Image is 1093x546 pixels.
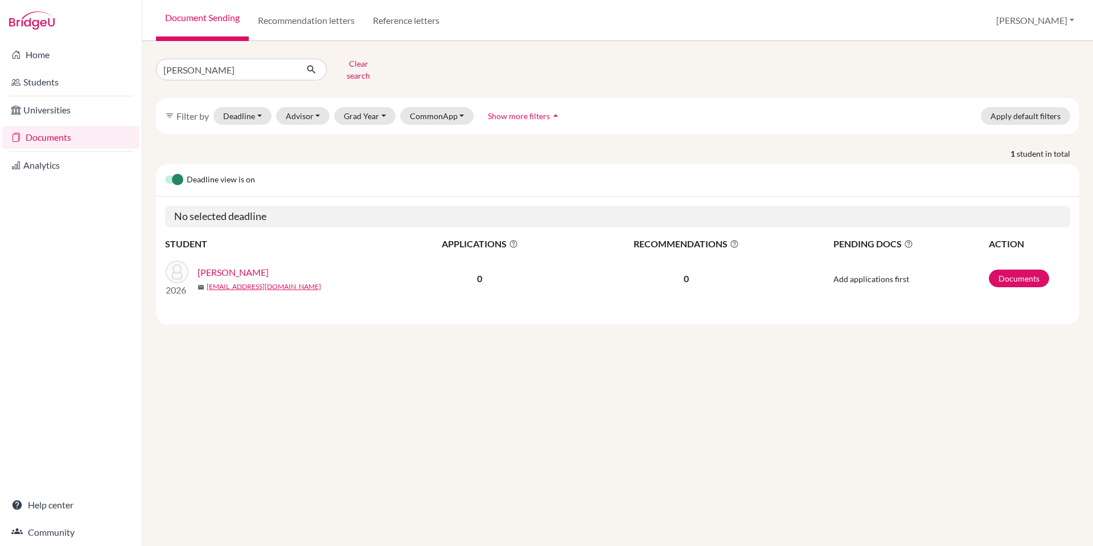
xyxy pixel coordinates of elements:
a: Analytics [2,154,139,177]
span: APPLICATIONS [393,237,566,251]
button: Show more filtersarrow_drop_up [478,107,571,125]
a: Documents [989,270,1049,287]
button: [PERSON_NAME] [991,10,1079,31]
button: Apply default filters [981,107,1070,125]
a: Community [2,521,139,544]
button: Clear search [327,55,390,84]
span: student in total [1017,148,1079,160]
button: Deadline [213,107,272,125]
a: Students [2,71,139,93]
a: [PERSON_NAME] [198,266,269,279]
b: 0 [477,273,482,284]
th: ACTION [988,237,1070,251]
th: STUDENT [165,237,393,251]
strong: 1 [1010,148,1017,160]
a: Documents [2,126,139,149]
img: Bridge-U [9,11,55,30]
span: Show more filters [488,111,550,121]
span: Add applications first [833,274,909,284]
a: Home [2,43,139,66]
span: mail [198,284,204,291]
img: Bryan, Jonathan [166,260,188,283]
button: Grad Year [334,107,396,125]
p: 0 [568,272,806,286]
p: 2026 [166,283,188,297]
button: Advisor [276,107,330,125]
span: RECOMMENDATIONS [568,237,806,251]
i: filter_list [165,111,174,120]
span: PENDING DOCS [833,237,988,251]
a: Universities [2,99,139,121]
button: CommonApp [400,107,474,125]
i: arrow_drop_up [550,110,561,121]
a: [EMAIL_ADDRESS][DOMAIN_NAME] [207,282,321,292]
input: Find student by name... [156,59,297,80]
span: Deadline view is on [187,173,255,187]
a: Help center [2,494,139,516]
span: Filter by [176,111,209,121]
h5: No selected deadline [165,206,1070,227]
